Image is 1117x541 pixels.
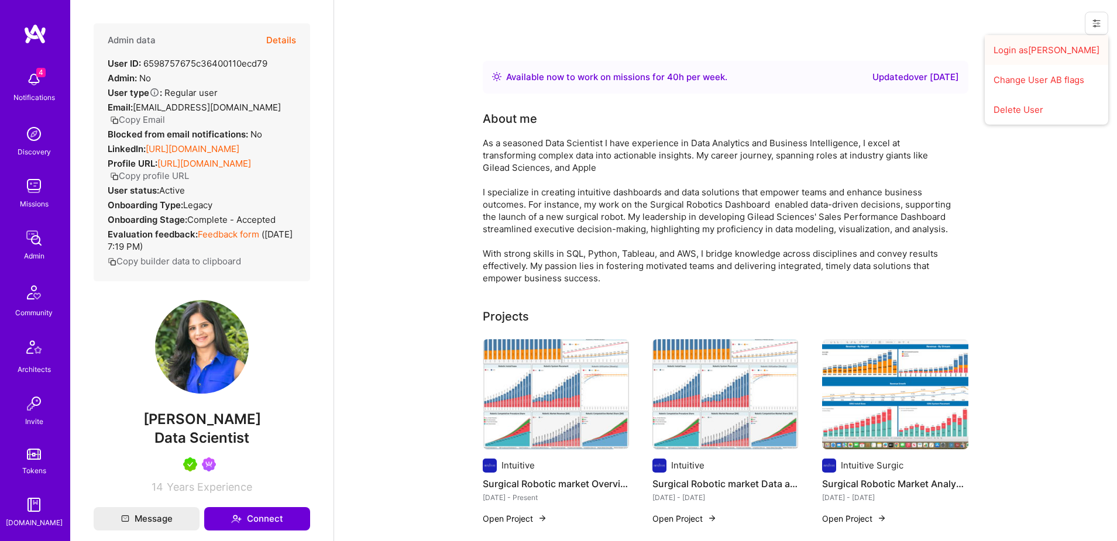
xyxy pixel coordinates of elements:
i: icon Copy [108,257,116,266]
img: logo [23,23,47,44]
img: admin teamwork [22,226,46,250]
div: As a seasoned Data Scientist I have experience in Data Analytics and Business Intelligence, I exc... [483,137,951,284]
h4: Surgical Robotic market Data analysis [652,476,799,491]
div: Missions [20,198,49,210]
button: Delete User [985,95,1108,125]
strong: Onboarding Type: [108,199,183,211]
button: Copy Email [110,113,165,126]
img: A.Teamer in Residence [183,457,197,471]
img: Surgical Robotic market Overview [483,339,629,449]
img: teamwork [22,174,46,198]
a: Feedback form [198,229,259,240]
div: Regular user [108,87,218,99]
button: Connect [204,507,310,530]
img: Been on Mission [202,457,216,471]
span: legacy [183,199,212,211]
button: Message [94,507,200,530]
div: ( [DATE] 7:19 PM ) [108,228,296,253]
strong: Evaluation feedback: [108,229,198,240]
img: Community [20,278,48,306]
div: Invite [25,415,43,428]
div: No [108,72,151,84]
span: 40 [667,71,679,82]
div: Updated over [DATE] [872,70,959,84]
div: 6598757675c36400110ecd79 [108,57,267,70]
button: Details [266,23,296,57]
img: Company logo [822,459,836,473]
div: Community [15,306,53,319]
div: Discovery [18,146,51,158]
div: Projects [483,308,529,325]
strong: User type : [108,87,162,98]
h4: Surgical Robotic Market Analysis [822,476,968,491]
a: [URL][DOMAIN_NAME] [146,143,239,154]
span: 14 [152,481,163,493]
span: [EMAIL_ADDRESS][DOMAIN_NAME] [133,102,281,113]
img: Surgical Robotic Market Analysis [822,339,968,449]
div: [DOMAIN_NAME] [6,516,63,529]
div: Admin [24,250,44,262]
div: Tokens [22,464,46,477]
div: Notifications [13,91,55,104]
i: icon Copy [110,172,119,181]
img: Architects [20,335,48,363]
span: Years Experience [167,481,252,493]
img: arrow-right [877,514,886,523]
strong: Blocked from email notifications: [108,129,250,140]
strong: Profile URL: [108,158,157,169]
img: tokens [27,449,41,460]
div: [DATE] - Present [483,491,629,504]
div: Intuitive [671,459,704,471]
div: [DATE] - [DATE] [652,491,799,504]
h4: Admin data [108,35,156,46]
div: Intuitive [501,459,535,471]
a: [URL][DOMAIN_NAME] [157,158,251,169]
span: Active [159,185,185,196]
button: Login as[PERSON_NAME] [985,35,1108,65]
img: Company logo [483,459,497,473]
button: Copy profile URL [110,170,189,182]
strong: Admin: [108,73,137,84]
span: [PERSON_NAME] [94,411,310,428]
img: Invite [22,392,46,415]
img: Availability [492,72,501,81]
i: icon Connect [231,514,242,524]
button: Open Project [822,512,886,525]
img: User Avatar [155,300,249,394]
img: discovery [22,122,46,146]
img: Surgical Robotic market Data analysis [652,339,799,449]
span: 4 [36,68,46,77]
img: Company logo [652,459,666,473]
div: About me [483,110,537,128]
strong: LinkedIn: [108,143,146,154]
div: No [108,128,262,140]
img: bell [22,68,46,91]
span: Data Scientist [154,429,249,446]
i: Help [149,87,160,98]
i: icon Mail [121,515,129,523]
strong: User ID: [108,58,141,69]
strong: Email: [108,102,133,113]
img: guide book [22,493,46,516]
i: icon Copy [110,116,119,125]
h4: Surgical Robotic market Overview [483,476,629,491]
div: Available now to work on missions for h per week . [506,70,727,84]
img: arrow-right [538,514,547,523]
div: Architects [18,363,51,375]
strong: User status: [108,185,159,196]
strong: Onboarding Stage: [108,214,187,225]
button: Open Project [652,512,717,525]
span: Complete - Accepted [187,214,276,225]
button: Open Project [483,512,547,525]
div: Intuitive Surgic [841,459,903,471]
button: Copy builder data to clipboard [108,255,241,267]
img: arrow-right [707,514,717,523]
button: Change User AB flags [985,65,1108,95]
div: [DATE] - [DATE] [822,491,968,504]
